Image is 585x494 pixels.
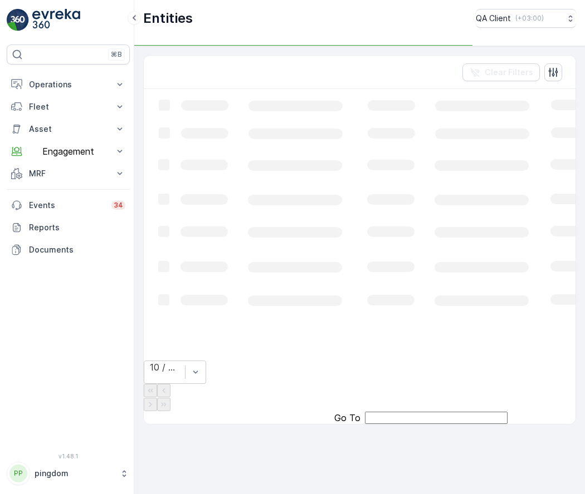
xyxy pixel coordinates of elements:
p: QA Client [476,13,511,24]
span: v 1.48.1 [7,453,130,460]
p: Operations [29,79,108,90]
a: Reports [7,216,130,239]
p: Events [29,200,105,211]
div: 10 / Page [150,362,179,372]
p: Entities [143,9,193,27]
button: Operations [7,73,130,96]
span: Go To [334,413,360,423]
img: logo [7,9,29,31]
p: Engagement [29,146,108,156]
a: Events34 [7,194,130,216]
button: QA Client(+03:00) [476,9,576,28]
p: ( +03:00 ) [515,14,544,23]
p: 34 [114,201,123,210]
button: Fleet [7,96,130,118]
button: Engagement [7,140,130,162]
p: Asset [29,123,108,135]
p: Clear Filters [485,67,533,78]
a: Documents [7,239,130,261]
p: Reports [29,222,125,233]
button: MRF [7,162,130,185]
button: Asset [7,118,130,140]
p: ⌘B [111,50,122,59]
p: Fleet [29,101,108,112]
p: Documents [29,244,125,255]
p: MRF [29,168,108,179]
div: PP [9,465,27,482]
button: Clear Filters [462,63,540,81]
img: logo_light-DOdMpM7g.png [32,9,80,31]
button: PPpingdom [7,462,130,485]
p: pingdom [35,468,114,479]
